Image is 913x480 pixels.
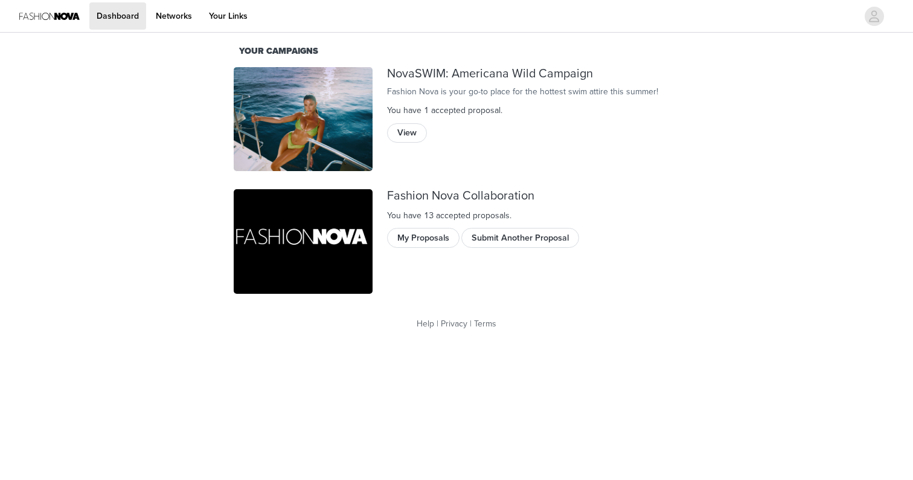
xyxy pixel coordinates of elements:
span: You have 13 accepted proposal . [387,210,511,221]
div: Fashion Nova Collaboration [387,189,679,203]
span: | [470,319,472,329]
div: Fashion Nova is your go-to place for the hottest swim attire this summer! [387,85,679,98]
div: NovaSWIM: Americana Wild Campaign [387,67,679,81]
div: avatar [868,7,880,26]
img: Fashion Nova [234,189,373,294]
button: View [387,123,427,143]
a: Privacy [441,319,467,329]
button: Submit Another Proposal [461,228,579,247]
a: Terms [474,319,496,329]
a: Networks [149,2,199,30]
a: Help [417,319,434,329]
a: View [387,124,427,134]
span: s [505,210,510,221]
a: Dashboard [89,2,146,30]
img: Fashion Nova Logo [19,2,80,30]
div: Your Campaigns [239,45,674,58]
button: My Proposals [387,228,460,247]
a: Your Links [202,2,255,30]
img: Fashion Nova [234,67,373,172]
span: | [437,319,438,329]
span: You have 1 accepted proposal . [387,105,502,115]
